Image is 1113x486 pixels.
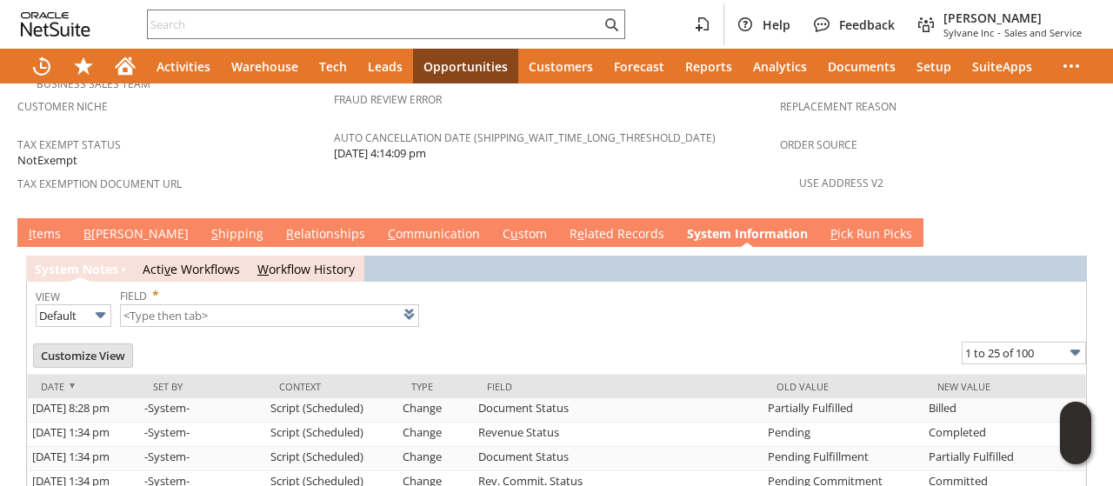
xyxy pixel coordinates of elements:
td: -System- [140,423,266,447]
span: NotExempt [17,152,77,169]
td: Revenue Status [474,423,763,447]
a: Warehouse [221,49,309,83]
td: Change [398,423,474,447]
td: [DATE] 8:28 pm [28,398,140,423]
a: Analytics [743,49,817,83]
td: Billed [924,398,1085,423]
td: Partially Fulfilled [763,398,924,423]
a: B[PERSON_NAME] [79,225,193,244]
td: Partially Fulfilled [924,447,1085,471]
input: 1 to 25 of 100 [962,342,1086,364]
svg: Home [115,56,136,77]
td: -System- [140,398,266,423]
a: Workflow History [257,261,355,277]
td: Document Status [474,447,763,471]
span: Setup [916,58,951,75]
a: Shipping [207,225,268,244]
span: [PERSON_NAME] [943,10,1082,26]
span: I [29,225,32,242]
span: C [388,225,396,242]
td: Document Status [474,398,763,423]
a: Customer Niche [17,99,108,114]
span: Sylvane Inc [943,26,994,39]
span: Opportunities [423,58,508,75]
a: Active Workflows [143,261,240,277]
div: Set by [153,380,253,393]
svg: logo [21,12,90,37]
input: Customize View [34,344,132,367]
span: u [510,225,518,242]
span: B [83,225,91,242]
span: W [257,261,269,277]
span: Documents [828,58,896,75]
span: SuiteApps [972,58,1032,75]
span: [DATE] 4:14:09 pm [334,145,426,162]
span: e [577,225,584,242]
a: Tax Exempt Status [17,137,121,152]
a: Tech [309,49,357,83]
div: Old Value [776,380,911,393]
a: Tax Exemption Document URL [17,176,182,191]
span: Oracle Guided Learning Widget. To move around, please hold and drag [1060,434,1091,465]
span: Forecast [614,58,664,75]
input: Search [148,14,601,35]
svg: Recent Records [31,56,52,77]
a: Unrolled view on [1064,222,1085,243]
td: Script (Scheduled) [266,423,398,447]
span: Analytics [753,58,807,75]
div: More menus [1050,49,1092,83]
span: Warehouse [231,58,298,75]
a: Related Records [565,225,669,244]
svg: Search [601,14,622,35]
a: Home [104,49,146,83]
span: Help [763,17,790,33]
a: View [36,290,60,304]
span: y [694,225,701,242]
a: Replacement reason [780,99,896,114]
a: Relationships [282,225,370,244]
span: P [830,225,837,242]
a: Business Sales Team [37,77,150,91]
svg: Shortcuts [73,56,94,77]
span: Sales and Service [1004,26,1082,39]
a: Communication [383,225,484,244]
span: Customers [529,58,593,75]
div: Context [279,380,385,393]
a: Opportunities [413,49,518,83]
td: Pending [763,423,924,447]
td: Script (Scheduled) [266,447,398,471]
div: Shortcuts [63,49,104,83]
span: v [164,261,170,277]
a: Leads [357,49,413,83]
td: Change [398,447,474,471]
td: [DATE] 1:34 pm [28,423,140,447]
td: -System- [140,447,266,471]
input: Default [36,304,111,327]
a: SuiteApps [962,49,1043,83]
td: Script (Scheduled) [266,398,398,423]
img: More Options [90,305,110,325]
div: Field [487,380,750,393]
a: Pick Run Picks [826,225,916,244]
span: R [286,225,294,242]
a: Order Source [780,137,857,152]
td: Pending Fulfillment [763,447,924,471]
input: <Type then tab> [120,304,419,327]
a: Forecast [603,49,675,83]
iframe: Click here to launch Oracle Guided Learning Help Panel [1060,402,1091,464]
a: Custom [498,225,551,244]
td: Change [398,398,474,423]
a: Items [24,225,65,244]
img: More Options [1065,343,1085,363]
span: Activities [157,58,210,75]
a: Documents [817,49,906,83]
a: Fraud Review Error [334,92,442,107]
a: Customers [518,49,603,83]
div: Date [41,380,127,393]
a: System Notes [35,261,118,277]
a: Recent Records [21,49,63,83]
div: New Value [937,380,1072,393]
a: System Information [683,225,812,244]
td: [DATE] 1:34 pm [28,447,140,471]
span: Reports [685,58,732,75]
